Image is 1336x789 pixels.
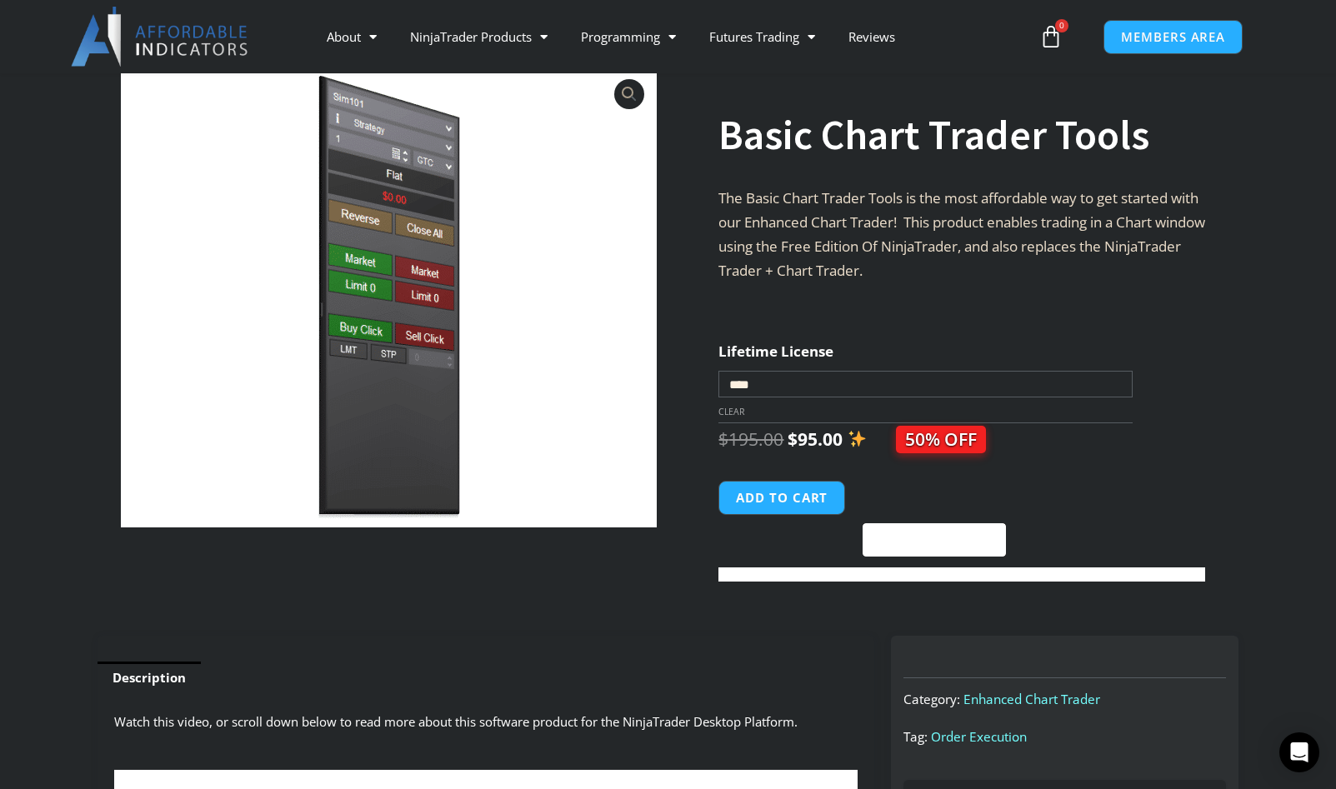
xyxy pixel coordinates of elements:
[1055,19,1068,32] span: 0
[310,17,1035,56] nav: Menu
[310,17,393,56] a: About
[1014,12,1088,61] a: 0
[614,79,644,109] a: View full-screen image gallery
[931,728,1027,745] a: Order Execution
[896,426,986,453] span: 50% OFF
[71,7,250,67] img: LogoAI | Affordable Indicators – NinjaTrader
[718,106,1205,164] h1: Basic Chart Trader Tools
[718,342,833,361] label: Lifetime License
[788,427,798,451] span: $
[963,691,1100,707] a: Enhanced Chart Trader
[718,567,1205,582] iframe: PayPal Message 1
[98,662,201,694] a: Description
[903,691,960,707] span: Category:
[1121,31,1225,43] span: MEMBERS AREA
[1279,732,1319,772] div: Open Intercom Messenger
[718,427,783,451] bdi: 195.00
[1103,20,1243,54] a: MEMBERS AREA
[393,17,564,56] a: NinjaTrader Products
[718,427,728,451] span: $
[693,17,832,56] a: Futures Trading
[848,430,866,447] img: ✨
[718,481,845,515] button: Add to cart
[718,187,1205,283] p: The Basic Chart Trader Tools is the most affordable way to get started with our Enhanced Chart Tr...
[788,427,843,451] bdi: 95.00
[832,17,912,56] a: Reviews
[863,523,1006,557] button: Buy with GPay
[718,406,744,417] a: Clear options
[903,728,928,745] span: Tag:
[121,67,657,527] img: BasicTools
[564,17,693,56] a: Programming
[114,711,858,734] p: Watch this video, or scroll down below to read more about this software product for the NinjaTrad...
[859,478,1009,518] iframe: Secure express checkout frame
